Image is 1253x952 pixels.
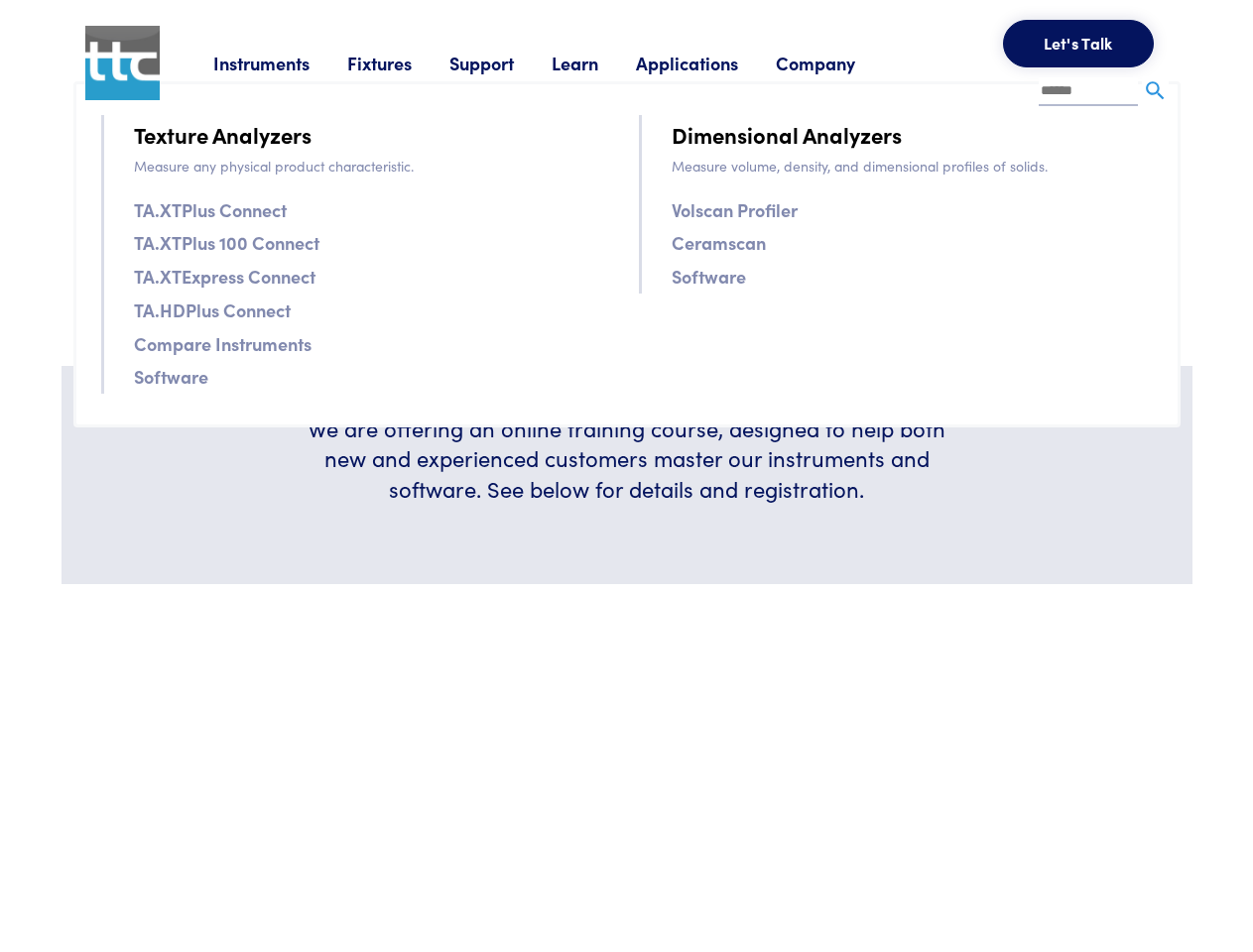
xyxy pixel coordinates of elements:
[672,117,902,152] a: Dimensional Analyzers
[672,155,1153,177] p: Measure volume, density, and dimensional profiles of solids.
[636,51,776,75] a: Applications
[347,51,449,75] a: Fixtures
[134,262,315,291] a: TA.XTExpress Connect
[294,414,960,505] h6: We are offering an online training course, designed to help both new and experienced customers ma...
[134,155,615,177] p: Measure any physical product characteristic.
[134,362,208,391] a: Software
[672,262,746,291] a: Software
[134,329,312,358] a: Compare Instruments
[213,51,347,75] a: Instruments
[552,51,636,75] a: Learn
[134,117,312,152] a: Texture Analyzers
[449,51,552,75] a: Support
[134,195,287,224] a: TA.XTPlus Connect
[134,228,319,257] a: TA.XTPlus 100 Connect
[672,195,798,224] a: Volscan Profiler
[134,296,291,324] a: TA.HDPlus Connect
[1003,20,1154,67] button: Let's Talk
[85,26,160,100] img: ttc_logo_1x1_v1.0.png
[672,228,766,257] a: Ceramscan
[776,51,893,75] a: Company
